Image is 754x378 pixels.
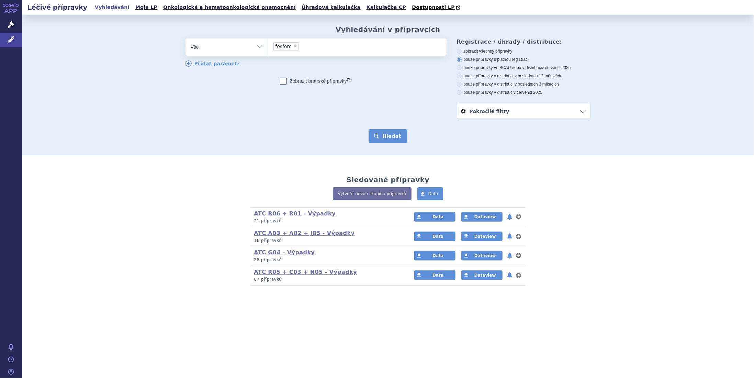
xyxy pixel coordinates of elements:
a: Data [414,270,455,280]
span: 21 přípravků [254,219,282,223]
span: 67 přípravků [254,277,282,282]
a: Dostupnosti LP [410,3,464,12]
button: notifikace [506,213,513,221]
a: Data [417,187,443,200]
a: Data [414,212,455,222]
button: notifikace [506,252,513,260]
span: v červenci 2025 [514,90,542,95]
span: Dataview [474,253,496,258]
a: ATC R06 + R01 - Výpadky [254,210,336,217]
a: Kalkulačka CP [364,3,408,12]
span: Data [432,234,443,239]
span: Dostupnosti LP [412,4,455,10]
a: Pokročilé filtry [457,104,590,119]
span: fosfom [275,44,292,49]
a: ATC R05 + C03 + N05 - Výpadky [254,269,357,275]
span: Data [428,191,438,196]
button: notifikace [506,271,513,279]
a: Dataview [461,251,503,260]
h3: Registrace / úhrady / distribuce: [457,38,591,45]
span: v červenci 2025 [542,65,571,70]
span: × [293,44,297,48]
li: fosfom [273,42,299,51]
span: Dataview [474,273,496,278]
a: Moje LP [133,3,159,12]
a: ATC G04 - Výpadky [254,249,315,256]
h2: Léčivé přípravky [22,2,93,12]
a: Data [414,251,455,260]
button: nastavení [515,271,522,279]
a: Dataview [461,270,503,280]
label: pouze přípravky v distribuci v posledních 3 měsících [457,81,591,87]
button: nastavení [515,232,522,241]
label: pouze přípravky ve SCAU nebo v distribuci [457,65,591,70]
span: Data [432,273,443,278]
span: 16 přípravků [254,238,282,243]
span: Data [432,253,443,258]
a: ATC A03 + A02 + J05 - Výpadky [254,230,355,236]
span: Data [432,214,443,219]
a: Vytvořit novou skupinu přípravků [333,187,412,200]
a: Dataview [461,212,503,222]
span: Dataview [474,234,496,239]
span: Dataview [474,214,496,219]
abbr: (?) [347,77,352,82]
a: Data [414,232,455,241]
a: Onkologická a hematoonkologická onemocnění [161,3,298,12]
label: zobrazit všechny přípravky [457,48,591,54]
button: nastavení [515,213,522,221]
h2: Vyhledávání v přípravcích [336,25,440,34]
a: Dataview [461,232,503,241]
a: Úhradová kalkulačka [300,3,363,12]
a: Přidat parametr [185,60,240,67]
button: Hledat [369,129,407,143]
label: pouze přípravky s platnou registrací [457,57,591,62]
button: nastavení [515,252,522,260]
label: pouze přípravky v distribuci [457,90,591,95]
button: notifikace [506,232,513,241]
span: 28 přípravků [254,257,282,262]
label: Zobrazit bratrské přípravky [280,78,352,85]
input: fosfom [301,42,305,51]
a: Vyhledávání [93,3,132,12]
label: pouze přípravky v distribuci v posledních 12 měsících [457,73,591,79]
h2: Sledované přípravky [347,176,430,184]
